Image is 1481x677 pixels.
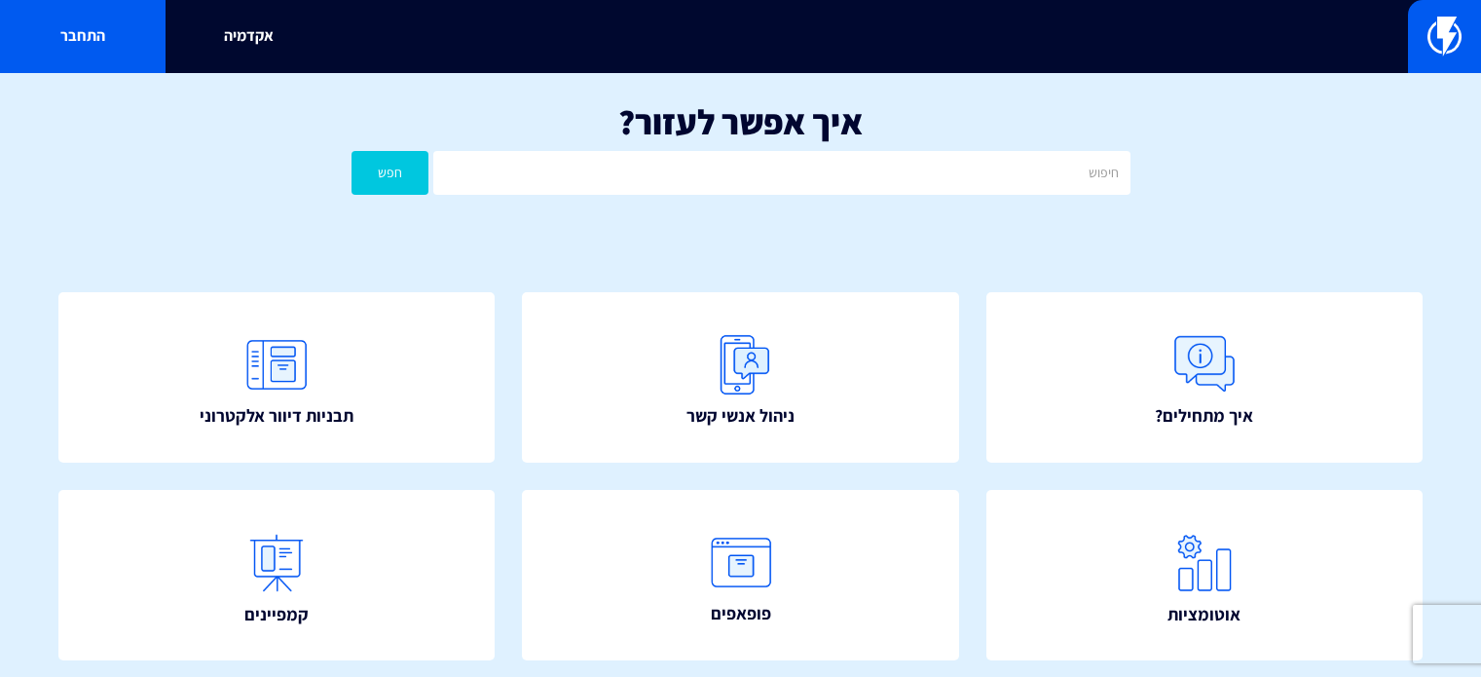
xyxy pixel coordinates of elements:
[522,490,958,660] a: פופאפים
[303,15,1179,59] input: חיפוש מהיר...
[986,490,1423,660] a: אוטומציות
[686,403,795,429] span: ניהול אנשי קשר
[200,403,353,429] span: תבניות דיוור אלקטרוני
[522,292,958,463] a: ניהול אנשי קשר
[244,602,309,627] span: קמפיינים
[58,490,495,660] a: קמפיינים
[29,102,1452,141] h1: איך אפשר לעזור?
[352,151,429,195] button: חפש
[1167,602,1240,627] span: אוטומציות
[711,601,771,626] span: פופאפים
[1155,403,1253,429] span: איך מתחילים?
[58,292,495,463] a: תבניות דיוור אלקטרוני
[986,292,1423,463] a: איך מתחילים?
[433,151,1129,195] input: חיפוש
